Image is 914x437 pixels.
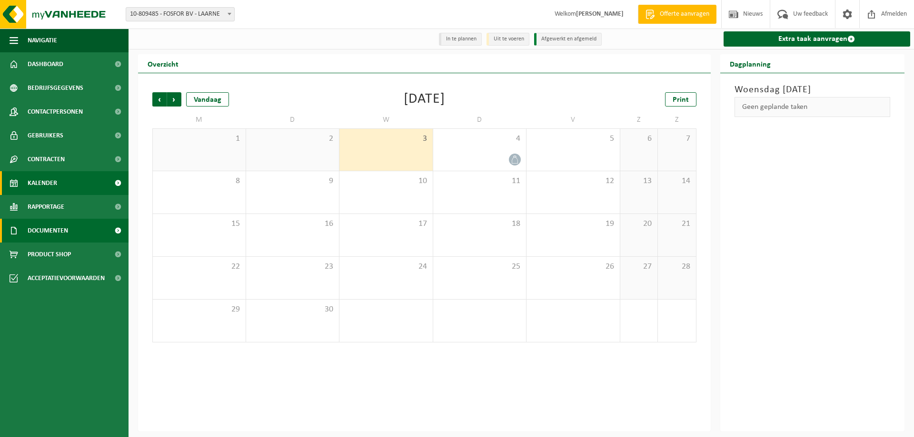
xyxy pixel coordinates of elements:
[438,176,522,186] span: 11
[724,31,911,47] a: Extra taak aanvragen
[28,195,64,219] span: Rapportage
[404,92,445,107] div: [DATE]
[251,176,335,186] span: 9
[158,134,241,144] span: 1
[735,83,891,97] h3: Woensdag [DATE]
[28,171,57,195] span: Kalender
[531,176,615,186] span: 12
[657,10,712,19] span: Offerte aanvragen
[665,92,696,107] a: Print
[158,262,241,272] span: 22
[158,219,241,229] span: 15
[246,111,340,128] td: D
[663,262,691,272] span: 28
[487,33,529,46] li: Uit te voeren
[28,29,57,52] span: Navigatie
[625,262,653,272] span: 27
[152,92,167,107] span: Vorige
[433,111,527,128] td: D
[531,134,615,144] span: 5
[438,262,522,272] span: 25
[576,10,624,18] strong: [PERSON_NAME]
[28,100,83,124] span: Contactpersonen
[663,176,691,186] span: 14
[531,219,615,229] span: 19
[251,304,335,315] span: 30
[658,111,696,128] td: Z
[438,134,522,144] span: 4
[663,134,691,144] span: 7
[167,92,181,107] span: Volgende
[735,97,891,117] div: Geen geplande taken
[251,262,335,272] span: 23
[625,176,653,186] span: 13
[152,111,246,128] td: M
[439,33,482,46] li: In te plannen
[158,176,241,186] span: 8
[28,266,105,290] span: Acceptatievoorwaarden
[344,262,428,272] span: 24
[638,5,716,24] a: Offerte aanvragen
[673,96,689,104] span: Print
[158,304,241,315] span: 29
[531,262,615,272] span: 26
[28,243,71,266] span: Product Shop
[28,76,83,100] span: Bedrijfsgegevens
[720,54,780,73] h2: Dagplanning
[625,134,653,144] span: 6
[534,33,602,46] li: Afgewerkt en afgemeld
[28,52,63,76] span: Dashboard
[625,219,653,229] span: 20
[126,7,235,21] span: 10-809485 - FOSFOR BV - LAARNE
[344,134,428,144] span: 3
[138,54,188,73] h2: Overzicht
[663,219,691,229] span: 21
[126,8,234,21] span: 10-809485 - FOSFOR BV - LAARNE
[28,147,65,171] span: Contracten
[339,111,433,128] td: W
[186,92,229,107] div: Vandaag
[527,111,620,128] td: V
[438,219,522,229] span: 18
[344,219,428,229] span: 17
[251,219,335,229] span: 16
[28,124,63,147] span: Gebruikers
[28,219,68,243] span: Documenten
[620,111,658,128] td: Z
[251,134,335,144] span: 2
[344,176,428,186] span: 10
